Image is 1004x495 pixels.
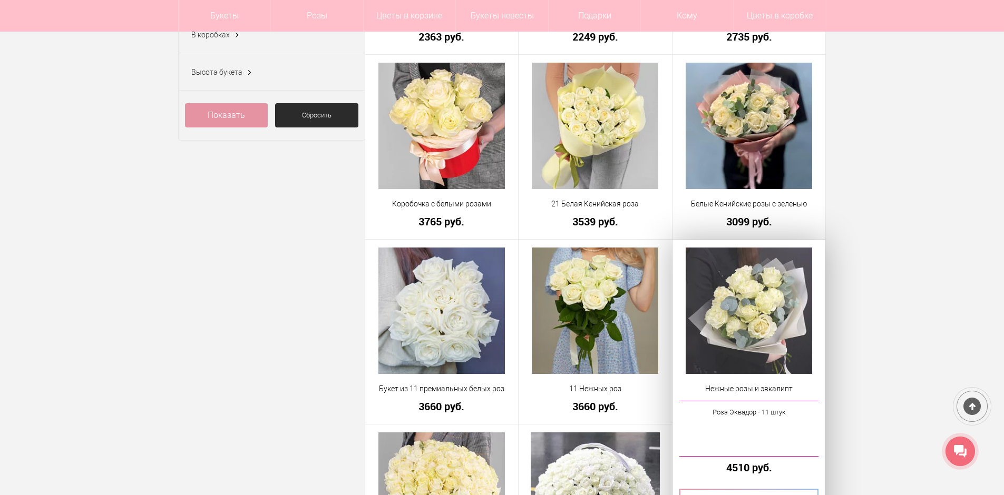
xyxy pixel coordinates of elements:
a: Роза Эквадор - 11 штук [679,401,819,457]
a: 3660 руб. [525,401,665,412]
a: Букет из 11 премиальных белых роз [372,383,512,394]
a: Сбросить [275,103,358,127]
a: 11 Нежных роз [525,383,665,394]
a: 3765 руб. [372,216,512,227]
a: 3660 руб. [372,401,512,412]
a: Белые Кенийские розы с зеленью [679,199,819,210]
img: Нежные розы и эвкалипт [686,247,812,374]
a: 3539 руб. [525,216,665,227]
a: Коробочка с белыми розами [372,199,512,210]
a: Показать [185,103,268,127]
a: 2735 руб. [679,31,819,42]
a: 2249 руб. [525,31,665,42]
a: 4510 руб. [679,462,819,473]
a: 21 Белая Кенийская роза [525,199,665,210]
img: 11 Нежных роз [532,247,658,374]
span: В коробках [191,31,230,39]
img: Букет из 11 премиальных белых роз [378,247,505,374]
a: 3099 руб. [679,216,819,227]
img: 21 Белая Кенийская роза [532,63,658,189]
span: Высота букета [191,68,242,76]
img: Коробочка с белыми розами [378,63,505,189]
img: Белые Кенийские розы с зеленью [686,63,812,189]
a: 2363 руб. [372,31,512,42]
a: Нежные розы и эвкалипт [679,383,819,394]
